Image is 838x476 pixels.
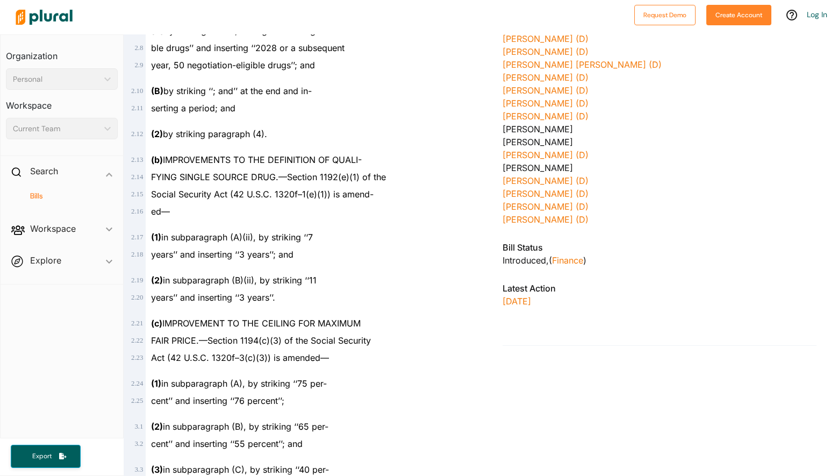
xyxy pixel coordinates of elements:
div: Personal [13,74,100,85]
span: 2 . 17 [131,233,143,241]
a: Create Account [706,9,771,20]
span: in subparagraph (B)(ii), by striking ‘‘11 [151,275,317,286]
span: serting a period; and [151,103,235,113]
span: year, 50 negotiation-eligible drugs’’; and [151,60,315,70]
a: Request Demo [634,9,696,20]
a: [PERSON_NAME] (D) [503,46,589,57]
h3: Workspace [6,90,118,113]
a: [PERSON_NAME] (D) [503,33,589,44]
strong: (b) [151,154,163,165]
h3: Latest Action [503,282,816,295]
span: 2 . 15 [131,190,143,198]
div: Current Team [13,123,100,134]
a: Log In [807,10,827,19]
span: in subparagraph (A), by striking ‘‘75 per- [151,378,327,389]
button: Request Demo [634,5,696,25]
a: Bills [17,191,112,201]
h3: Organization [6,40,118,64]
span: 2 . 9 [134,61,143,69]
a: [PERSON_NAME] (D) [503,111,589,122]
div: Introduced , ( ) [503,254,816,267]
strong: (1) [151,232,161,243]
a: [PERSON_NAME] (D) [503,188,589,199]
strong: (2) [151,421,163,432]
button: Create Account [706,5,771,25]
strong: (B) [151,86,163,96]
span: 2 . 21 [131,319,143,327]
strong: (2) [151,129,163,139]
span: FYING SINGLE SOURCE DRUG.—Section 1192(e)(1) of the [151,172,386,182]
strong: (3) [151,464,163,475]
span: 2 . 25 [131,397,143,404]
span: 2 . 14 [131,173,143,181]
span: IMPROVEMENTS TO THE DEFINITION OF QUALI- [151,154,362,165]
span: Act (42 U.S.C. 1320f–3(c)(3)) is amended— [151,352,329,363]
span: cent’’ and inserting ‘‘55 percent’’; and [151,438,303,449]
a: [PERSON_NAME] (D) [503,214,589,225]
span: IMPROVEMENT TO THE CEILING FOR MAXIMUM [151,318,361,329]
span: by striking paragraph (4). [151,129,267,139]
span: 2 . 19 [131,276,143,284]
span: in subparagraph (C), by striking ‘‘40 per- [151,464,329,475]
span: 2 . 8 [134,44,143,52]
strong: (c) [151,318,162,329]
span: years’’ and inserting ‘‘3 years’’; and [151,249,293,260]
a: [PERSON_NAME] (D) [503,72,589,83]
span: 2 . 10 [131,87,143,95]
span: cent’’ and inserting ‘‘76 percent’’; [151,395,284,406]
span: by striking ‘‘; and’’ at the end and in- [151,86,312,96]
span: 2 . 20 [131,294,143,301]
a: [PERSON_NAME] (D) [503,201,589,212]
span: Export [25,452,59,461]
div: [PERSON_NAME] [503,161,816,174]
span: 2 . 13 [131,156,143,164]
span: 3 . 2 [134,440,143,447]
span: years’’ and inserting ‘‘3 years’’. [151,292,275,303]
span: in subparagraph (A)(ii), by striking ‘‘7 [151,232,313,243]
span: 2 . 12 [131,130,143,138]
h3: Bill Status [503,241,816,254]
a: [PERSON_NAME] [PERSON_NAME] (D) [503,59,662,70]
span: 3 . 3 [134,466,143,473]
span: Social Security Act (42 U.S.C. 1320f–1(e)(1)) is amend- [151,189,374,200]
span: 2 . 23 [131,354,143,361]
h2: Search [30,165,58,177]
button: Export [11,445,81,468]
span: 2 . 24 [131,380,143,387]
a: Finance [552,255,583,266]
a: [PERSON_NAME] (D) [503,98,589,109]
span: ble drugs’’ and inserting ‘‘2028 or a subsequent [151,42,345,53]
span: 2 . 22 [131,337,143,344]
span: 3 . 1 [134,423,143,430]
span: 2 . 16 [131,208,143,215]
div: [PERSON_NAME] [503,136,816,148]
p: [DATE] [503,295,816,308]
a: [PERSON_NAME] (D) [503,175,589,186]
strong: (1) [151,378,161,389]
span: 2 . 18 [131,251,143,258]
div: [PERSON_NAME] [503,123,816,136]
span: in subparagraph (B), by striking ‘‘65 per- [151,421,328,432]
strong: (2) [151,275,163,286]
a: [PERSON_NAME] (D) [503,85,589,96]
span: ed— [151,206,170,217]
a: [PERSON_NAME] (D) [503,150,589,160]
span: FAIR PRICE.—Section 1194(c)(3) of the Social Security [151,335,371,346]
span: 2 . 11 [131,104,143,112]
